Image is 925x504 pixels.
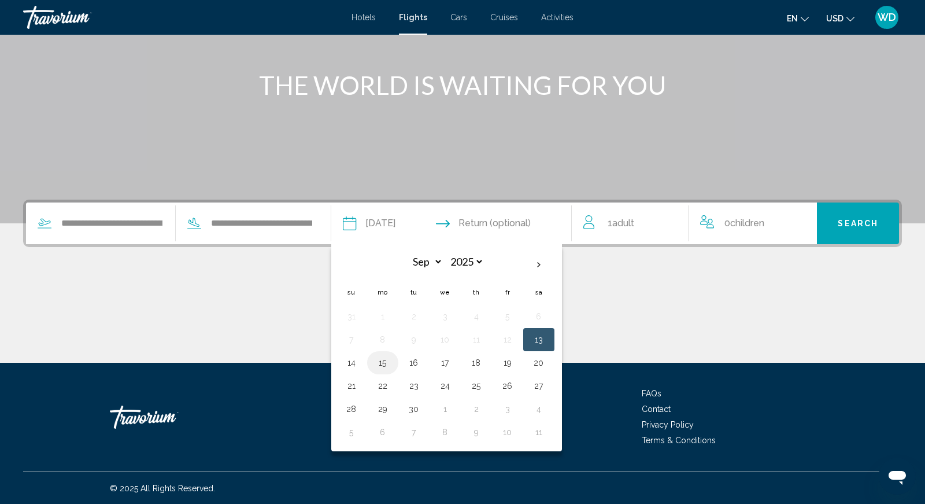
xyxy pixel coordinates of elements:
[342,308,361,325] button: Day 31
[343,203,395,244] button: Depart date: Sep 13, 2025
[541,13,573,22] a: Activities
[405,252,443,272] select: Select month
[450,13,467,22] a: Cars
[373,424,392,440] button: Day 6
[467,308,486,325] button: Day 4
[612,218,634,229] span: Adult
[110,484,215,493] span: © 2025 All Rights Reserved.
[530,308,548,325] button: Day 6
[817,203,899,244] button: Search
[446,252,484,272] select: Select year
[436,355,454,371] button: Day 17
[879,458,916,495] iframe: Button to launch messaging window
[530,424,548,440] button: Day 11
[342,378,361,394] button: Day 21
[523,252,554,278] button: Next month
[373,401,392,417] button: Day 29
[787,14,798,23] span: en
[498,424,517,440] button: Day 10
[246,70,679,100] h1: THE WORLD IS WAITING FOR YOU
[642,404,671,414] a: Contact
[373,355,392,371] button: Day 15
[467,401,486,417] button: Day 2
[498,355,517,371] button: Day 19
[467,378,486,394] button: Day 25
[26,203,899,244] div: Search widget
[405,401,423,417] button: Day 30
[787,10,809,27] button: Change language
[642,389,661,398] a: FAQs
[405,378,423,394] button: Day 23
[838,219,878,229] span: Search
[373,332,392,348] button: Day 8
[436,203,531,244] button: Return date
[342,424,361,440] button: Day 5
[436,308,454,325] button: Day 3
[498,308,517,325] button: Day 5
[373,378,392,394] button: Day 22
[530,332,548,348] button: Day 13
[467,332,486,348] button: Day 11
[730,218,764,229] span: Children
[436,401,454,417] button: Day 1
[642,436,716,445] a: Terms & Conditions
[405,355,423,371] button: Day 16
[498,378,517,394] button: Day 26
[642,420,694,429] a: Privacy Policy
[342,332,361,348] button: Day 7
[872,5,902,30] button: User Menu
[110,400,225,435] a: Travorium
[878,12,896,23] span: WD
[826,10,854,27] button: Change currency
[405,424,423,440] button: Day 7
[405,332,423,348] button: Day 9
[436,378,454,394] button: Day 24
[405,308,423,325] button: Day 2
[530,378,548,394] button: Day 27
[351,13,376,22] a: Hotels
[467,424,486,440] button: Day 9
[498,401,517,417] button: Day 3
[373,308,392,325] button: Day 1
[724,215,764,231] span: 0
[467,355,486,371] button: Day 18
[608,215,634,231] span: 1
[342,401,361,417] button: Day 28
[436,424,454,440] button: Day 8
[23,6,340,29] a: Travorium
[342,355,361,371] button: Day 14
[530,401,548,417] button: Day 4
[490,13,518,22] a: Cruises
[436,332,454,348] button: Day 10
[530,355,548,371] button: Day 20
[826,14,843,23] span: USD
[498,332,517,348] button: Day 12
[572,203,817,244] button: Travelers: 1 adult, 0 children
[399,13,427,22] a: Flights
